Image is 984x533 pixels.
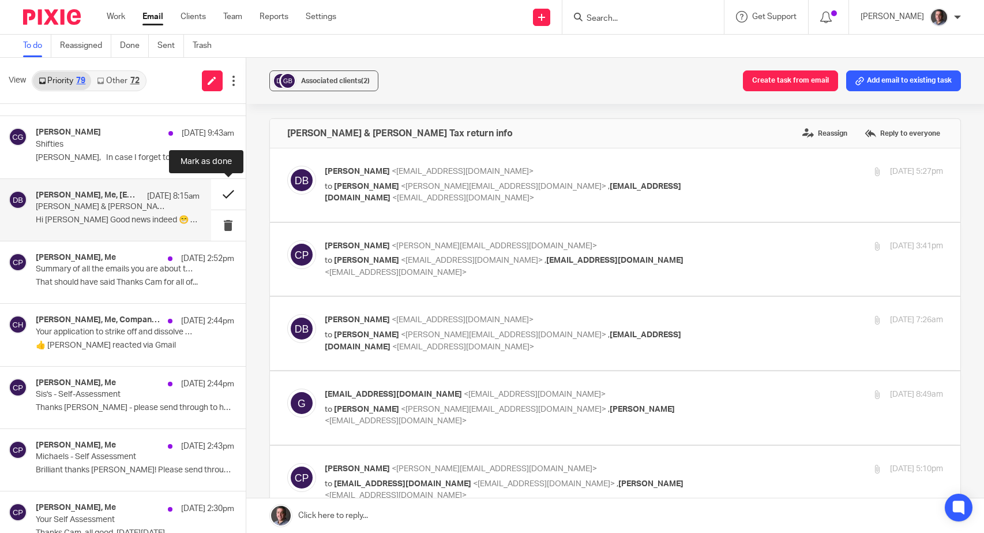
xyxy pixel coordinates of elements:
span: Hope this helps – let me know if you have any questions. [23,261,236,270]
span: , [544,256,546,264]
h4: [PERSON_NAME] & [PERSON_NAME] Tax return info [287,128,513,139]
p: [PERSON_NAME] [861,11,924,23]
h4: [PERSON_NAME], Me [36,503,116,513]
a: [DOMAIN_NAME] [44,390,114,399]
img: svg%3E [287,240,316,269]
span: Mob: 07738 477 350 [23,378,102,387]
p: [DATE] 7:26am [890,314,943,326]
span: [EMAIL_ADDRESS][DOMAIN_NAME] [325,390,462,398]
p: Shifties [36,140,194,150]
span: , [617,480,618,488]
span: [EMAIL_ADDRESS][DOMAIN_NAME] [334,480,471,488]
p: [DATE] 2:43pm [181,441,234,452]
h4: [PERSON_NAME] [36,128,101,137]
span: , [608,182,610,191]
a: Settings [306,11,336,23]
button: Add email to existing task [846,70,961,91]
img: svg%3E [279,72,296,90]
a: Work [107,11,125,23]
span: [PERSON_NAME] [618,480,683,488]
a: Sent [157,35,184,57]
span: <[EMAIL_ADDRESS][DOMAIN_NAME]> [401,256,543,264]
a: Reassigned [60,35,111,57]
span: Good news [23,223,66,232]
a: Clients [181,11,206,23]
span: Spinifex Accounting Services Limited [23,343,174,352]
p: [DATE] 9:43am [182,128,234,139]
span: 😊 [66,223,76,232]
img: svg%3E [9,253,27,271]
p: 👍 [PERSON_NAME] reacted via Gmail [36,341,234,351]
span: , [608,405,610,413]
p: [DATE] 2:52pm [181,253,234,264]
span: [PERSON_NAME] [334,405,399,413]
p: Your Self Assessment [36,515,194,525]
span: [PERSON_NAME] [325,167,390,176]
p: That should have said Thanks Cam for all of... [36,278,234,288]
span: Web: [23,390,113,399]
span: <[EMAIL_ADDRESS][DOMAIN_NAME]> [325,417,467,425]
span: to [325,182,332,191]
p: [DATE] 3:41pm [890,240,943,252]
span: <[EMAIL_ADDRESS][DOMAIN_NAME]> [392,343,534,351]
a: Done [120,35,149,57]
a: Other72 [91,72,145,90]
img: svg%3E [287,463,316,492]
input: Search [585,14,689,24]
img: svg%3E [287,314,316,343]
p: [PERSON_NAME] & [PERSON_NAME] Tax return info [36,202,167,212]
a: To do [23,35,51,57]
span: Managing Director [23,331,97,341]
p: Your application to strike off and dissolve a company has been submitted [36,327,194,337]
label: Reassign [799,125,850,142]
span: Hi [PERSON_NAME], [23,176,106,185]
span: [PERSON_NAME] [610,405,675,413]
span: <[EMAIL_ADDRESS][DOMAIN_NAME]> [325,269,467,277]
div: 79 [76,77,85,85]
button: Associated clients(2) [269,70,378,91]
span: [PERSON_NAME] [325,316,390,324]
span: (2) [361,77,370,84]
a: Team [223,11,242,23]
span: View [9,74,26,87]
img: Pixie [23,9,81,25]
img: svg%3E [9,128,27,146]
span: [PERSON_NAME] [23,308,94,317]
div: <image002.jpg> [23,447,596,459]
span: Cam [23,285,41,294]
h4: [PERSON_NAME], Me [36,378,116,388]
span: to [325,331,332,339]
img: svg%3E [287,166,316,195]
a: Email [142,11,163,23]
span: [PERSON_NAME] [325,465,390,473]
img: svg%3E [9,191,27,209]
p: [DATE] 5:27pm [890,166,943,178]
p: [DATE] 8:15am [147,191,200,202]
b: Date: [23,518,46,528]
b: <image001.jpg> [23,425,83,434]
label: Reply to everyone [862,125,943,142]
p: [DATE] 8:49am [890,389,943,401]
div: 72 [130,77,140,85]
button: Create task from email [743,70,838,91]
span: to [325,480,332,488]
a: Reports [260,11,288,23]
img: svg%3E [9,315,27,334]
p: [DATE] 2:44pm [181,315,234,327]
a: Priority79 [33,72,91,90]
span: <[EMAIL_ADDRESS][DOMAIN_NAME]> [325,491,467,500]
span: <[PERSON_NAME][EMAIL_ADDRESS][DOMAIN_NAME]> [401,182,606,191]
span: Get Support [752,13,797,21]
p: Summary of all the emails you are about to receive :) [36,264,194,274]
span: <[EMAIL_ADDRESS][DOMAIN_NAME]> [464,390,606,398]
h4: [PERSON_NAME], Me [36,441,116,450]
span: <[PERSON_NAME][EMAIL_ADDRESS][DOMAIN_NAME]> [392,242,597,250]
span: [EMAIL_ADDRESS][DOMAIN_NAME] [325,331,681,351]
p: [DATE] 2:44pm [181,378,234,390]
span: you both have nothing due in [DATE]. Your next tax payment will be for the [DATE] to [DATE] year ... [23,223,594,247]
img: svg%3E [9,441,27,459]
img: svg%3E [9,503,27,521]
span: [PERSON_NAME] [325,242,390,250]
span: [PERSON_NAME] [334,182,399,191]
